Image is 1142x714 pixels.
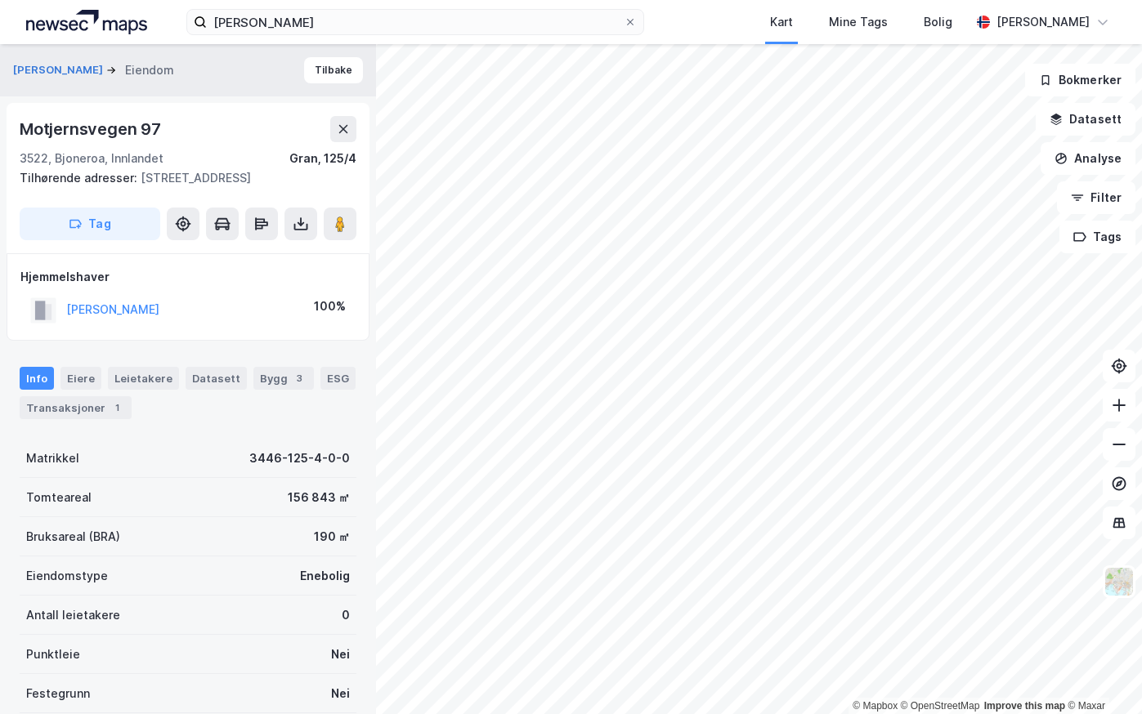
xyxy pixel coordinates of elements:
button: Tag [20,208,160,240]
div: Tomteareal [26,488,92,507]
div: Antall leietakere [26,605,120,625]
div: Eiere [60,367,101,390]
button: Tilbake [304,57,363,83]
div: Matrikkel [26,448,79,468]
div: 3446-125-4-0-0 [249,448,350,468]
div: Bruksareal (BRA) [26,527,120,547]
div: Enebolig [300,566,350,586]
div: Gran, 125/4 [289,149,356,168]
div: [PERSON_NAME] [996,12,1090,32]
div: 1 [109,399,125,416]
div: 3 [291,370,307,386]
div: 0 [342,605,350,625]
button: [PERSON_NAME] [13,62,106,78]
button: Datasett [1036,103,1135,136]
div: Nei [331,645,350,664]
div: Motjernsvegen 97 [20,116,164,142]
span: Tilhørende adresser: [20,171,141,185]
a: Improve this map [984,700,1065,712]
iframe: Chat Widget [1060,636,1142,714]
button: Analyse [1041,142,1135,175]
button: Bokmerker [1025,64,1135,96]
input: Søk på adresse, matrikkel, gårdeiere, leietakere eller personer [207,10,624,34]
div: Eiendom [125,60,174,80]
div: Info [20,367,54,390]
div: [STREET_ADDRESS] [20,168,343,188]
div: Mine Tags [829,12,888,32]
button: Filter [1057,181,1135,214]
div: Transaksjoner [20,396,132,419]
div: 190 ㎡ [314,527,350,547]
div: Eiendomstype [26,566,108,586]
div: ESG [320,367,356,390]
div: 156 843 ㎡ [288,488,350,507]
div: Bygg [253,367,314,390]
img: Z [1104,566,1135,597]
button: Tags [1059,221,1135,253]
div: Datasett [186,367,247,390]
div: Nei [331,684,350,703]
div: Hjemmelshaver [20,267,356,287]
a: Mapbox [853,700,898,712]
div: 3522, Bjoneroa, Innlandet [20,149,163,168]
a: OpenStreetMap [901,700,980,712]
div: Kart [770,12,793,32]
div: 100% [314,297,346,316]
div: Bolig [924,12,952,32]
div: Punktleie [26,645,80,664]
div: Leietakere [108,367,179,390]
img: logo.a4113a55bc3d86da70a041830d287a7e.svg [26,10,147,34]
div: Festegrunn [26,684,90,703]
